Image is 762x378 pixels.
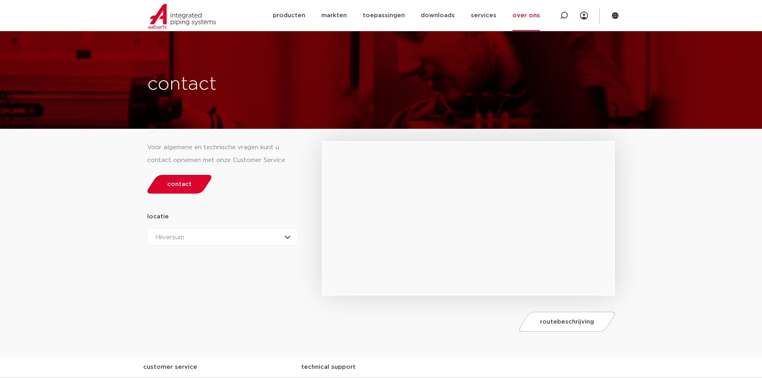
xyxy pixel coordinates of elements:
h1: contact [147,72,410,97]
div: Voor algemene en technische vragen kunt u contact opnemen met onze Customer Service [147,141,298,167]
span: contact [167,181,192,187]
span: Hilversum [156,234,184,240]
span: routebeschrijving [540,319,594,325]
a: contact [145,175,214,194]
strong: locatie [147,214,169,220]
strong: customer service technical support [143,364,356,370]
a: routebeschrijving [517,312,618,332]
